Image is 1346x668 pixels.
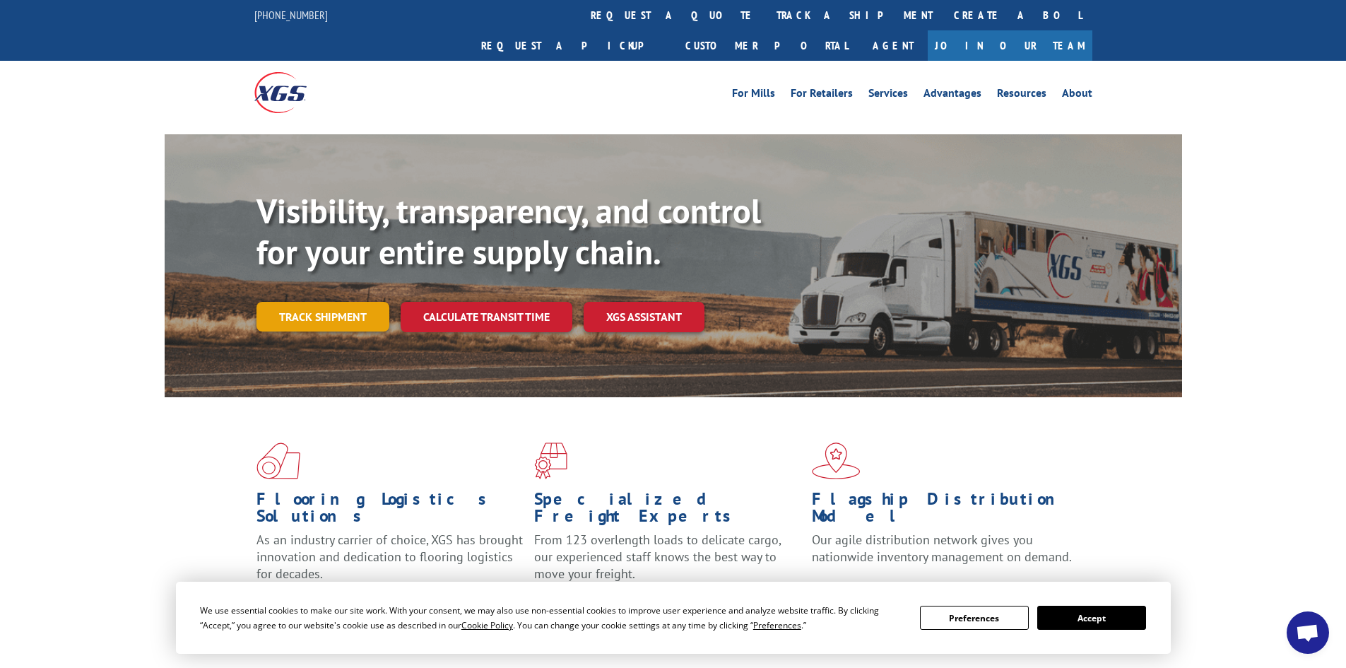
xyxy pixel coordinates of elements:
[997,88,1046,103] a: Resources
[868,88,908,103] a: Services
[812,578,988,594] a: Learn More >
[791,88,853,103] a: For Retailers
[176,582,1171,654] div: Cookie Consent Prompt
[1037,606,1146,630] button: Accept
[534,491,801,532] h1: Specialized Freight Experts
[1062,88,1092,103] a: About
[401,302,572,332] a: Calculate transit time
[534,443,567,479] img: xgs-icon-focused-on-flooring-red
[858,30,928,61] a: Agent
[256,532,523,582] span: As an industry carrier of choice, XGS has brought innovation and dedication to flooring logistics...
[200,603,903,633] div: We use essential cookies to make our site work. With your consent, we may also use non-essential ...
[254,8,328,22] a: [PHONE_NUMBER]
[812,491,1079,532] h1: Flagship Distribution Model
[1287,611,1329,654] a: Open chat
[584,302,704,332] a: XGS ASSISTANT
[256,491,524,532] h1: Flooring Logistics Solutions
[812,532,1072,565] span: Our agile distribution network gives you nationwide inventory management on demand.
[471,30,675,61] a: Request a pickup
[256,443,300,479] img: xgs-icon-total-supply-chain-intelligence-red
[534,532,801,594] p: From 123 overlength loads to delicate cargo, our experienced staff knows the best way to move you...
[256,189,761,274] b: Visibility, transparency, and control for your entire supply chain.
[461,619,513,631] span: Cookie Policy
[920,606,1029,630] button: Preferences
[923,88,981,103] a: Advantages
[928,30,1092,61] a: Join Our Team
[675,30,858,61] a: Customer Portal
[256,302,389,332] a: Track shipment
[812,443,861,479] img: xgs-icon-flagship-distribution-model-red
[753,619,801,631] span: Preferences
[732,88,775,103] a: For Mills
